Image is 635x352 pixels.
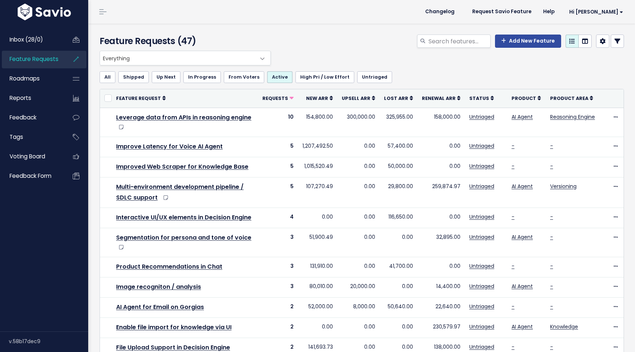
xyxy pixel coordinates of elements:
[258,137,298,157] td: 5
[224,71,264,83] a: From Voters
[298,318,337,338] td: 0.00
[380,228,417,257] td: 0.00
[469,113,494,121] a: Untriaged
[10,55,58,63] span: Feature Requests
[262,94,294,102] a: Requests
[2,109,61,126] a: Feedback
[417,257,465,277] td: 0.00
[298,277,337,297] td: 80,010.00
[258,208,298,228] td: 4
[2,51,61,68] a: Feature Requests
[298,157,337,177] td: 1,015,520.49
[512,262,514,270] a: -
[466,6,537,17] a: Request Savio Feature
[417,157,465,177] td: 0.00
[337,137,380,157] td: 0.00
[116,183,244,202] a: Multi-environment development pipeline / SDLC support
[116,213,251,222] a: Interactive UI/UX elements in Decision Engine
[550,343,553,351] a: -
[512,94,541,102] a: Product
[337,157,380,177] td: 0.00
[428,35,491,48] input: Search features...
[152,71,180,83] a: Up Next
[512,233,533,241] a: AI Agent
[10,152,45,160] span: Voting Board
[337,298,380,318] td: 8,000.00
[550,303,553,310] a: -
[258,298,298,318] td: 2
[550,183,577,190] a: Versioning
[422,94,460,102] a: Renewal ARR
[100,71,624,83] ul: Filter feature requests
[258,177,298,208] td: 5
[550,213,553,220] a: -
[550,233,553,241] a: -
[417,318,465,338] td: 230,579.97
[298,257,337,277] td: 131,910.00
[512,303,514,310] a: -
[116,343,230,352] a: File Upload Support in Decision Engine
[380,257,417,277] td: 41,700.00
[469,233,494,241] a: Untriaged
[550,162,553,170] a: -
[306,95,328,101] span: New ARR
[298,228,337,257] td: 51,900.49
[384,95,408,101] span: Lost ARR
[337,257,380,277] td: 0.00
[512,343,514,351] a: -
[306,94,333,102] a: New ARR
[380,298,417,318] td: 50,640.00
[550,113,595,121] a: Reasoning Engine
[337,208,380,228] td: 0.00
[550,95,588,101] span: Product Area
[357,71,392,83] a: Untriaged
[495,35,561,48] a: Add New Feature
[116,323,232,331] a: Enable file import for knowledge via UI
[116,142,223,151] a: Improve Latency for Voice AI Agent
[100,35,267,48] h4: Feature Requests (47)
[380,277,417,297] td: 0.00
[116,162,248,171] a: Improved Web Scraper for Knowledge Base
[118,71,149,83] a: Shipped
[298,208,337,228] td: 0.00
[512,283,533,290] a: AI Agent
[422,95,456,101] span: Renewal ARR
[258,318,298,338] td: 2
[550,323,578,330] a: Knowledge
[9,332,88,351] div: v.58b17dec9
[469,323,494,330] a: Untriaged
[258,277,298,297] td: 3
[10,114,36,121] span: Feedback
[295,71,354,83] a: High Pri / Low Effort
[258,108,298,137] td: 10
[417,108,465,137] td: 158,000.00
[2,90,61,107] a: Reports
[469,183,494,190] a: Untriaged
[417,277,465,297] td: 14,400.00
[2,31,61,48] a: Inbox (28/0)
[298,177,337,208] td: 107,270.49
[100,51,256,65] span: Everything
[512,323,533,330] a: AI Agent
[342,95,370,101] span: Upsell ARR
[417,298,465,318] td: 22,640.00
[337,108,380,137] td: 300,000.00
[10,94,31,102] span: Reports
[116,94,166,102] a: Feature Request
[337,318,380,338] td: 0.00
[116,262,222,271] a: Product Recommendations in Chat
[337,177,380,208] td: 0.00
[469,94,494,102] a: Status
[258,257,298,277] td: 3
[512,162,514,170] a: -
[512,142,514,150] a: -
[380,108,417,137] td: 325,955.00
[469,262,494,270] a: Untriaged
[183,71,221,83] a: In Progress
[337,277,380,297] td: 20,000.00
[337,228,380,257] td: 0.00
[380,177,417,208] td: 29,800.00
[560,6,629,18] a: Hi [PERSON_NAME]
[512,183,533,190] a: AI Agent
[569,9,623,15] span: Hi [PERSON_NAME]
